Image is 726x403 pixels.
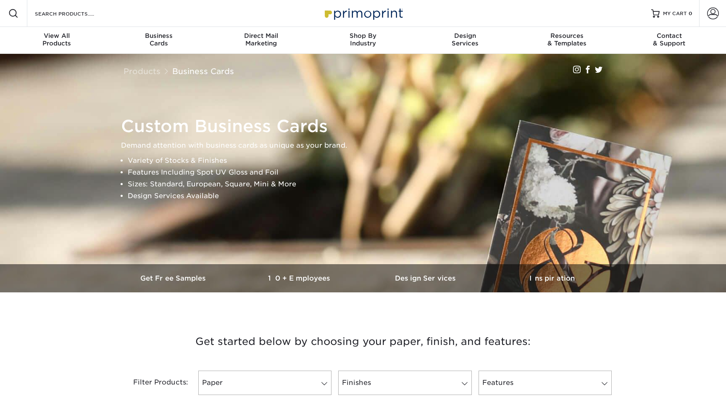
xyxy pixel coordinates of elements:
[618,32,720,40] span: Contact
[338,371,471,395] a: Finishes
[516,32,618,47] div: & Templates
[124,66,160,76] a: Products
[6,32,108,47] div: Products
[111,371,195,395] div: Filter Products:
[198,371,331,395] a: Paper
[414,32,516,40] span: Design
[489,274,615,282] h3: Inspiration
[210,32,312,47] div: Marketing
[111,264,237,292] a: Get Free Samples
[414,27,516,54] a: DesignServices
[128,155,613,167] li: Variety of Stocks & Finishes
[121,140,613,151] p: Demand attention with business cards as unique as your brand.
[210,27,312,54] a: Direct MailMarketing
[128,190,613,202] li: Design Services Available
[663,10,687,17] span: MY CART
[6,32,108,40] span: View All
[6,27,108,54] a: View AllProducts
[108,32,210,40] span: Business
[121,116,613,136] h1: Custom Business Cards
[618,32,720,47] div: & Support
[210,32,312,40] span: Direct Mail
[516,27,618,54] a: Resources& Templates
[108,27,210,54] a: BusinessCards
[312,27,414,54] a: Shop ByIndustry
[479,371,612,395] a: Features
[689,11,692,16] span: 0
[34,8,116,19] input: SEARCH PRODUCTS.....
[108,32,210,47] div: Cards
[363,274,489,282] h3: Design Services
[237,274,363,282] h3: 10+ Employees
[111,274,237,282] h3: Get Free Samples
[516,32,618,40] span: Resources
[618,27,720,54] a: Contact& Support
[414,32,516,47] div: Services
[312,32,414,47] div: Industry
[172,66,234,76] a: Business Cards
[363,264,489,292] a: Design Services
[117,323,609,361] h3: Get started below by choosing your paper, finish, and features:
[312,32,414,40] span: Shop By
[128,167,613,178] li: Features Including Spot UV Gloss and Foil
[489,264,615,292] a: Inspiration
[321,4,405,22] img: Primoprint
[237,264,363,292] a: 10+ Employees
[128,178,613,190] li: Sizes: Standard, European, Square, Mini & More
